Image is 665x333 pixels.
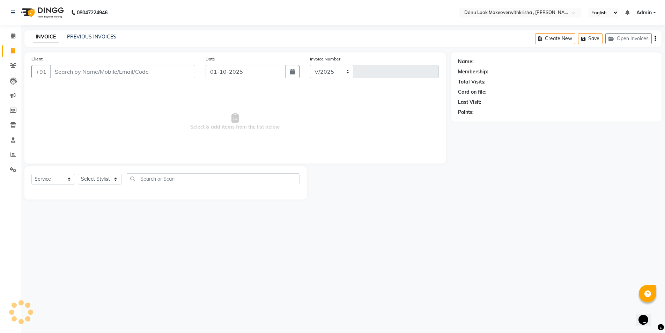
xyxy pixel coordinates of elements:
div: Membership: [458,68,488,75]
input: Search by Name/Mobile/Email/Code [50,65,195,78]
a: PREVIOUS INVOICES [67,34,116,40]
label: Date [206,56,215,62]
button: Open Invoices [605,33,652,44]
button: +91 [31,65,51,78]
div: Name: [458,58,474,65]
div: Total Visits: [458,78,486,86]
div: Last Visit: [458,99,481,106]
label: Client [31,56,43,62]
img: logo [18,3,66,22]
button: Create New [535,33,575,44]
span: Admin [636,9,652,16]
input: Search or Scan [127,173,300,184]
label: Invoice Number [310,56,340,62]
button: Save [578,33,603,44]
b: 08047224946 [77,3,108,22]
div: Card on file: [458,88,487,96]
iframe: chat widget [636,305,658,326]
div: Points: [458,109,474,116]
a: INVOICE [33,31,59,43]
span: Select & add items from the list below [31,87,439,157]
